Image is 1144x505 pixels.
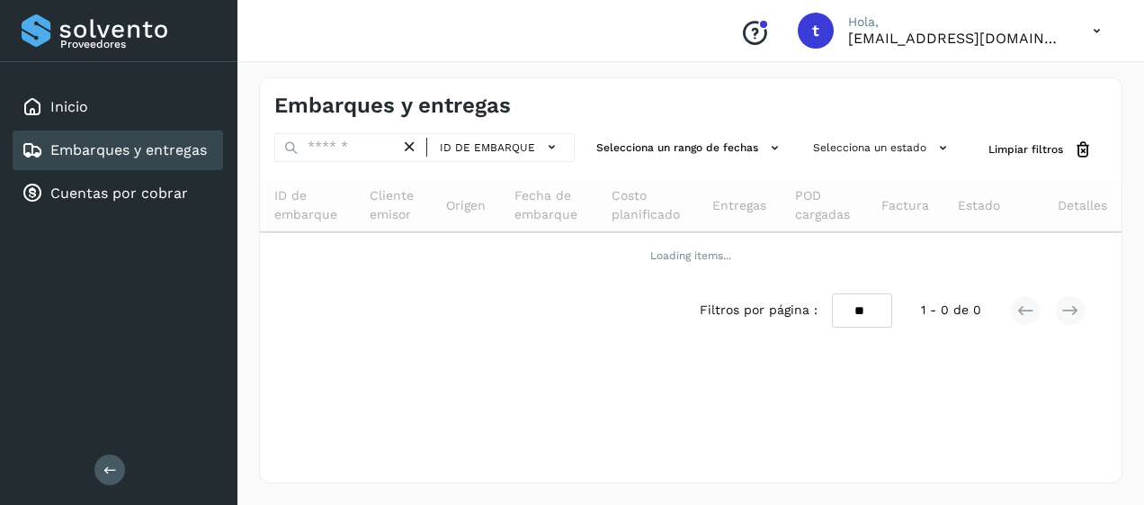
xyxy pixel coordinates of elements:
p: Hola, [848,14,1064,30]
span: Factura [881,196,929,215]
span: Fecha de embarque [514,186,583,224]
span: Cliente emisor [370,186,418,224]
div: Cuentas por cobrar [13,174,223,213]
span: ID de embarque [274,186,341,224]
a: Cuentas por cobrar [50,185,188,202]
span: Estado [958,196,1000,215]
a: Inicio [50,98,88,115]
span: ID de embarque [440,140,535,156]
p: trasportesmoncada@hotmail.com [848,30,1064,47]
span: 1 - 0 de 0 [921,301,981,320]
button: Limpiar filtros [974,133,1107,167]
h4: Embarques y entregas [274,93,511,119]
span: Entregas [712,196,766,215]
span: Detalles [1058,196,1107,215]
button: ID de embarque [434,134,567,160]
span: Filtros por página : [700,301,818,320]
button: Selecciona un estado [806,133,960,163]
div: Embarques y entregas [13,131,223,170]
div: Inicio [13,87,223,127]
button: Selecciona un rango de fechas [589,133,791,163]
p: Proveedores [60,38,216,50]
span: Costo planificado [612,186,684,224]
a: Embarques y entregas [50,141,207,158]
span: POD cargadas [795,186,853,224]
span: Limpiar filtros [988,141,1063,158]
span: Origen [446,196,486,215]
td: Loading items... [260,232,1122,279]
